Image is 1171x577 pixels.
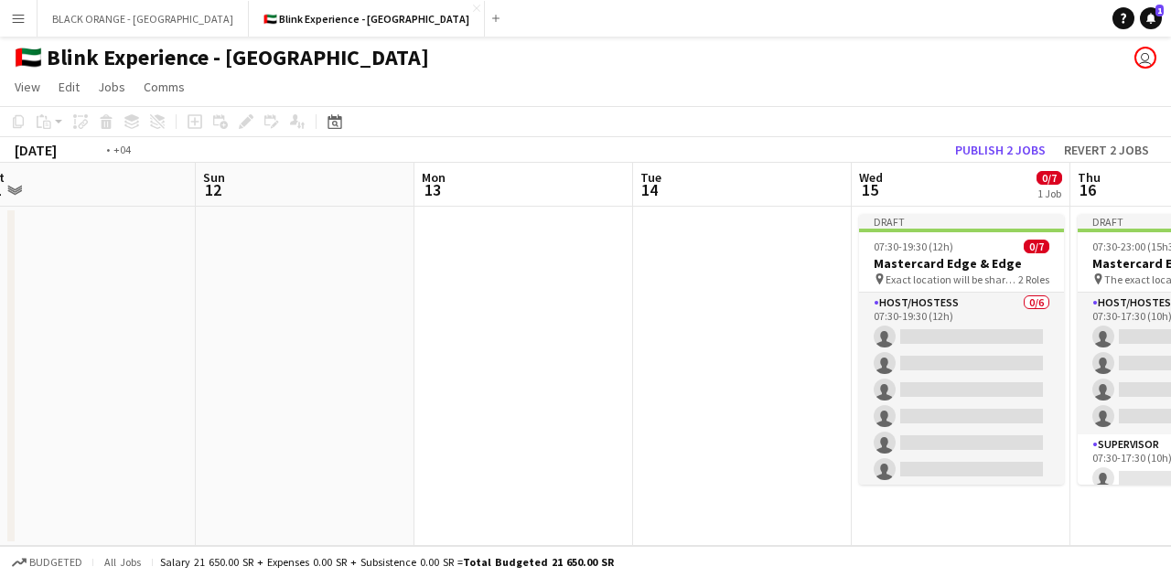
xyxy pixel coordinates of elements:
[98,79,125,95] span: Jobs
[59,79,80,95] span: Edit
[15,44,429,71] h1: 🇦🇪 Blink Experience - [GEOGRAPHIC_DATA]
[7,75,48,99] a: View
[1057,138,1156,162] button: Revert 2 jobs
[113,143,131,156] div: +04
[15,79,40,95] span: View
[51,75,87,99] a: Edit
[249,1,485,37] button: 🇦🇪 Blink Experience - [GEOGRAPHIC_DATA]
[91,75,133,99] a: Jobs
[15,141,57,159] div: [DATE]
[1134,47,1156,69] app-user-avatar: Carlo Ghadieh
[136,75,192,99] a: Comms
[29,556,82,569] span: Budgeted
[101,555,145,569] span: All jobs
[38,1,249,37] button: BLACK ORANGE - [GEOGRAPHIC_DATA]
[948,138,1053,162] button: Publish 2 jobs
[463,555,614,569] span: Total Budgeted 21 650.00 SR
[144,79,185,95] span: Comms
[1155,5,1164,16] span: 1
[9,552,85,572] button: Budgeted
[1140,7,1162,29] a: 1
[160,555,614,569] div: Salary 21 650.00 SR + Expenses 0.00 SR + Subsistence 0.00 SR =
